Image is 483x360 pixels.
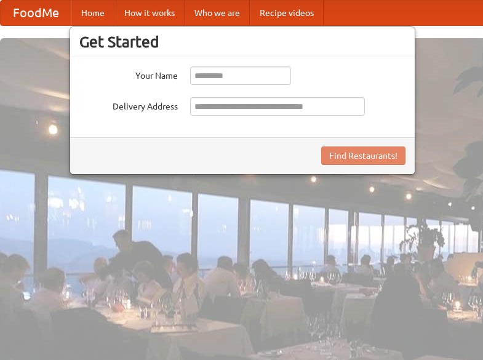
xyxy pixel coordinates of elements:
[321,146,405,165] button: Find Restaurants!
[185,1,250,25] a: Who we are
[71,1,114,25] a: Home
[250,1,324,25] a: Recipe videos
[79,66,178,82] label: Your Name
[79,97,178,113] label: Delivery Address
[79,33,405,51] h3: Get Started
[114,1,185,25] a: How it works
[1,1,71,25] a: FoodMe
